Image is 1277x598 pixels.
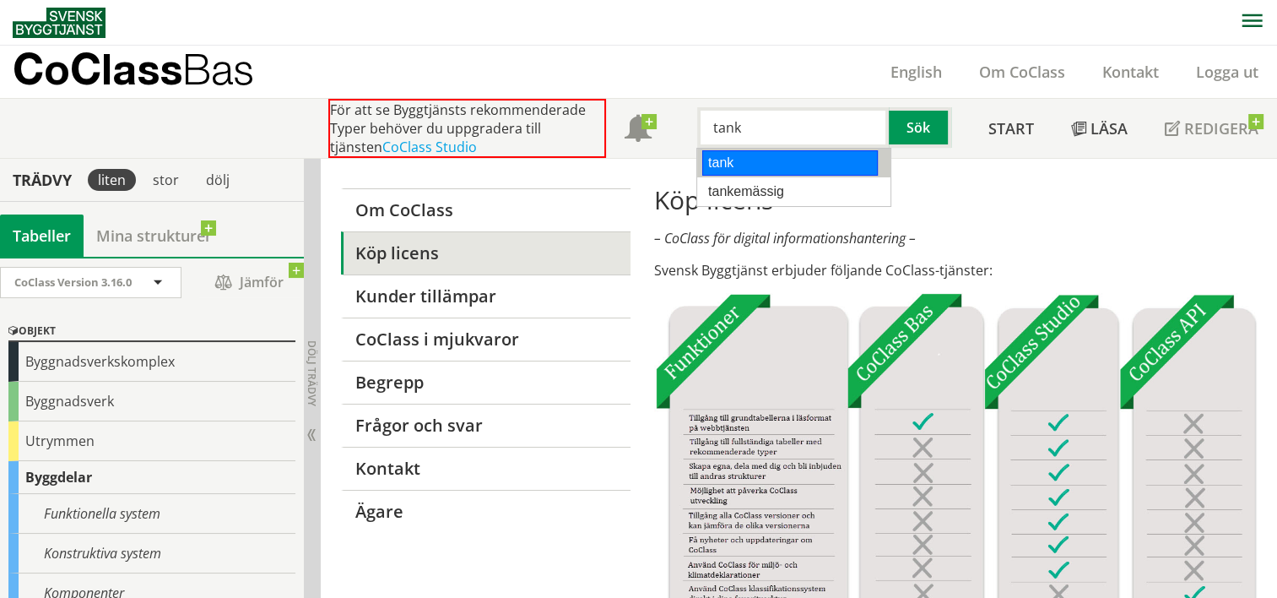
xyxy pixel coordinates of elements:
span: Läsa [1090,118,1128,139]
span: Bas [182,44,254,94]
div: Byggnadsverk [8,382,295,421]
button: Sök [889,107,951,148]
em: – CoClass för digital informationshantering – [654,229,916,247]
a: CoClass Studio [382,138,477,156]
a: Om CoClass [341,188,631,231]
p: CoClass [13,59,254,79]
a: Kontakt [1084,62,1177,82]
a: Läsa [1052,99,1146,158]
div: dölj [196,169,240,191]
a: Start [970,99,1052,158]
div: liten [88,169,136,191]
div: stor [143,169,189,191]
a: Redigera [1146,99,1277,158]
div: Objekt [8,322,295,342]
a: Kontakt [341,447,631,490]
h1: Köp licens [654,185,1258,215]
div: tankemässig [703,180,877,204]
a: Logga ut [1177,62,1277,82]
div: Funktionella system [8,494,295,534]
span: Notifikationer [625,117,652,144]
a: CoClassBas [13,46,290,98]
span: Jämför [198,268,300,297]
a: CoClass i mjukvaror [341,318,631,361]
input: Sök [697,107,889,148]
span: Redigera [1184,118,1258,139]
a: Mina strukturer [84,215,225,257]
p: Svensk Byggtjänst erbjuder följande CoClass-tjänster: [654,261,1258,280]
a: Frågor och svar [341,404,631,447]
div: Byggnadsverkskomplex [8,342,295,382]
a: Om CoClass [960,62,1084,82]
span: Start [988,118,1034,139]
a: Begrepp [341,361,631,404]
a: Kunder tillämpar [341,275,631,318]
span: Dölj trädvy [305,340,319,406]
div: Utrymmen [8,421,295,461]
img: Svensk Byggtjänst [13,8,106,38]
a: Köp licens [341,231,631,275]
div: Byggdelar [8,461,295,494]
span: CoClass Version 3.16.0 [14,275,132,290]
div: Trädvy [3,171,81,189]
a: English [872,62,960,82]
div: tank [702,150,878,176]
a: Ägare [341,490,631,533]
div: Konstruktiva system [8,534,295,574]
div: För att se Byggtjänsts rekommenderade Typer behöver du uppgradera till tjänsten [328,99,606,158]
